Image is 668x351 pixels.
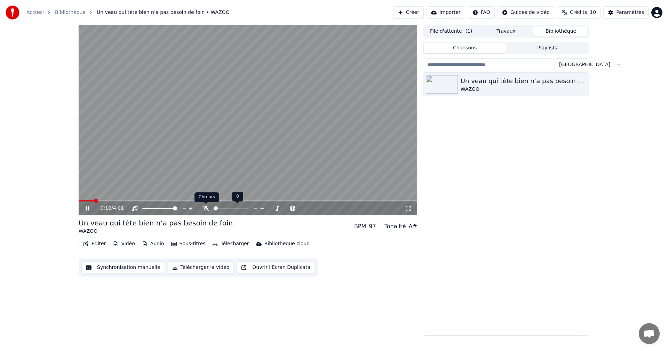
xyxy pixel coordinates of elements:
[461,76,586,86] div: Un veau qui tète bien n’a pas besoin de foin
[393,6,424,19] button: Créer
[466,28,472,35] span: ( 1 )
[369,222,376,231] div: 97
[354,222,366,231] div: BPM
[110,239,137,249] button: Vidéo
[424,26,479,37] button: File d'attente
[557,6,601,19] button: Crédits10
[26,9,44,16] a: Accueil
[408,222,417,231] div: A#
[194,192,219,202] div: Chœurs
[101,205,111,212] span: 0:10
[237,261,315,274] button: Ouvrir l'Ecran Duplicata
[559,61,610,68] span: [GEOGRAPHIC_DATA]
[97,9,230,16] span: Un veau qui tète bien n’a pas besoin de foin • WAZOO
[264,240,310,247] div: Bibliothèque cloud
[6,6,19,19] img: youka
[506,43,588,53] button: Playlists
[55,9,86,16] a: Bibliothèque
[139,239,167,249] button: Audio
[113,205,124,212] span: 4:01
[468,6,495,19] button: FAQ
[232,192,243,201] div: 0
[384,222,406,231] div: Tonalité
[639,323,660,344] div: Ouvrir le chat
[79,218,233,228] div: Un veau qui tète bien n’a pas besoin de foin
[424,43,506,53] button: Chansons
[81,261,165,274] button: Synchronisation manuelle
[168,239,208,249] button: Sous-titres
[479,26,534,37] button: Travaux
[168,261,234,274] button: Télécharger la vidéo
[603,6,649,19] button: Paramètres
[427,6,465,19] button: Importer
[570,9,587,16] span: Crédits
[533,26,588,37] button: Bibliothèque
[498,6,554,19] button: Guides de vidéo
[590,9,596,16] span: 10
[79,228,233,235] div: WAZOO
[101,205,117,212] div: /
[616,9,644,16] div: Paramètres
[26,9,230,16] nav: breadcrumb
[461,86,586,93] div: WAZOO
[80,239,109,249] button: Éditer
[209,239,252,249] button: Télécharger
